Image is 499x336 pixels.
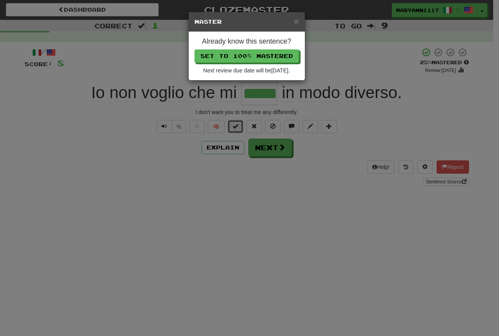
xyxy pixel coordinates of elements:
button: Close [294,17,299,25]
h5: Master [195,18,299,26]
div: Next review due date will be [DATE] . [195,67,299,74]
button: Set to 100% Mastered [195,49,299,63]
span: × [294,17,299,26]
h4: Already know this sentence? [195,38,299,46]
